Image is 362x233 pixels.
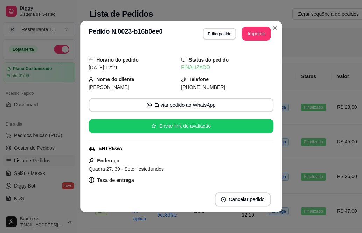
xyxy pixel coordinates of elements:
[151,123,156,128] span: star
[89,84,129,90] span: [PERSON_NAME]
[96,57,139,63] strong: Horário do pedido
[89,157,94,163] span: pushpin
[269,22,280,34] button: Close
[203,28,236,40] button: Editarpedido
[97,177,134,183] strong: Taxa de entrega
[181,77,186,82] span: phone
[89,119,273,133] button: starEnviar link de avaliação
[98,145,122,152] div: ENTREGA
[242,27,271,41] button: Imprimir
[89,98,273,112] button: whats-appEnviar pedido ao WhatsApp
[215,192,271,206] button: close-circleCancelar pedido
[89,65,118,70] span: [DATE] 12:21
[221,197,226,202] span: close-circle
[189,57,229,63] strong: Status do pedido
[181,64,273,71] div: FINALIZADO
[89,27,162,41] h3: Pedido N. 0023-b16b0ee0
[147,103,152,107] span: whats-app
[97,158,119,163] strong: Endereço
[96,77,134,82] strong: Nome do cliente
[181,84,225,90] span: [PHONE_NUMBER]
[89,177,94,183] span: dollar
[89,77,93,82] span: user
[89,57,93,62] span: calendar
[189,77,209,82] strong: Telefone
[181,57,186,62] span: desktop
[89,166,164,172] span: Quadra 27, 39 - Setor leste.fundos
